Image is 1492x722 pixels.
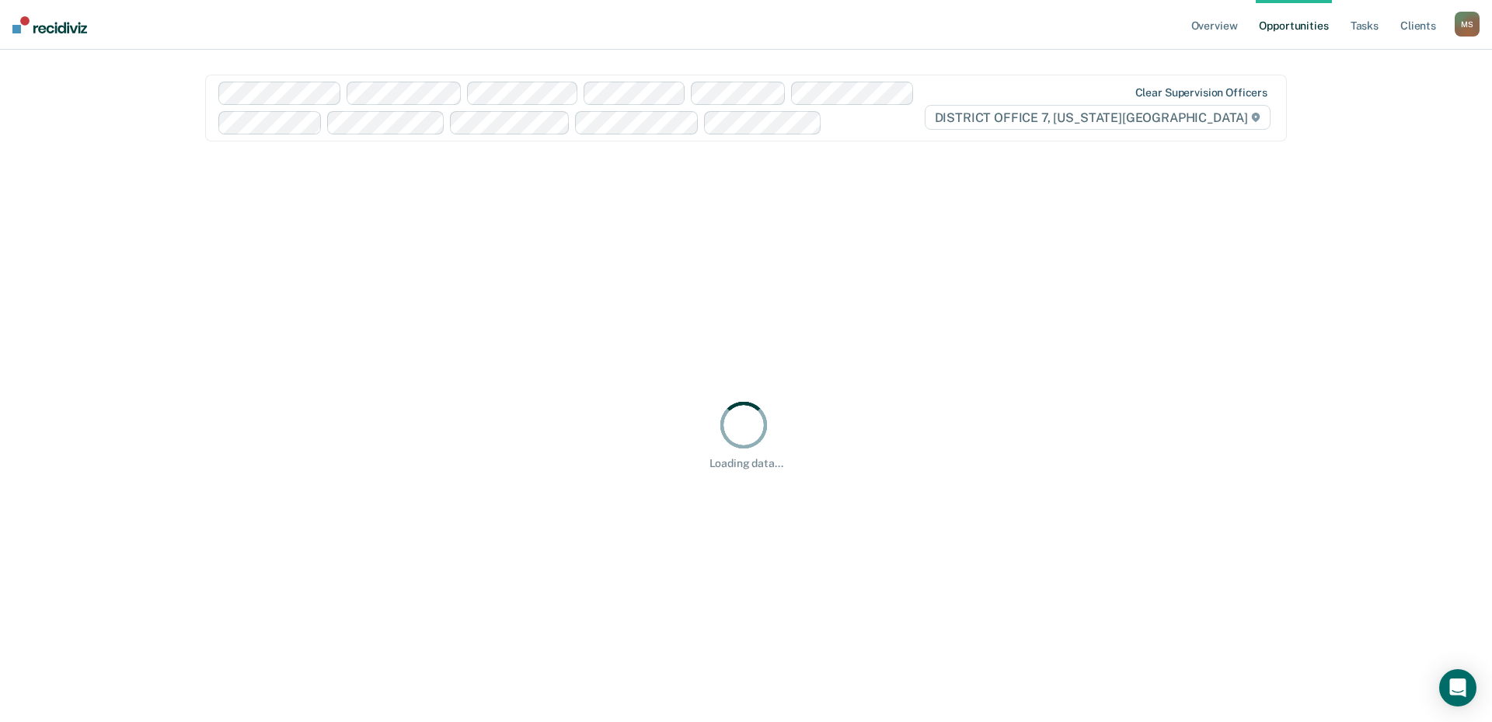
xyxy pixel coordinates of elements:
div: M S [1455,12,1480,37]
div: Open Intercom Messenger [1439,669,1476,706]
div: Clear supervision officers [1135,86,1267,99]
span: DISTRICT OFFICE 7, [US_STATE][GEOGRAPHIC_DATA] [925,105,1271,130]
button: MS [1455,12,1480,37]
img: Recidiviz [12,16,87,33]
